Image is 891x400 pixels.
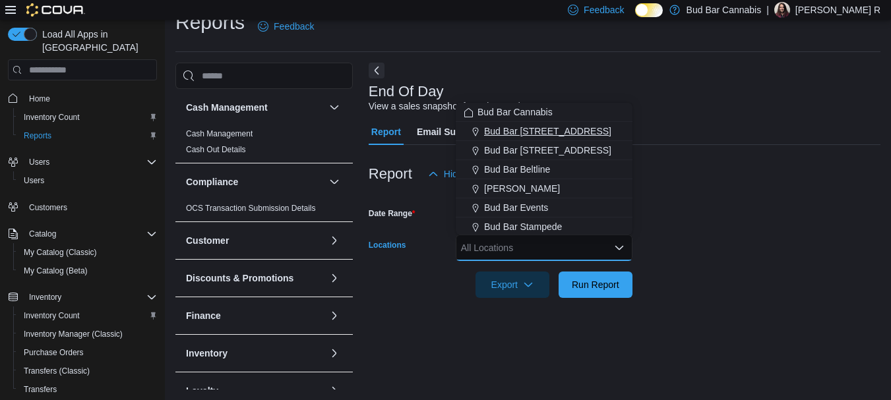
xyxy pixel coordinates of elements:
[29,202,67,213] span: Customers
[774,2,790,18] div: Kellie R
[24,266,88,276] span: My Catalog (Beta)
[186,347,324,360] button: Inventory
[13,362,162,380] button: Transfers (Classic)
[18,308,85,324] a: Inventory Count
[29,292,61,302] span: Inventory
[635,3,663,17] input: Dark Mode
[13,108,162,127] button: Inventory Count
[369,84,444,100] h3: End Of Day
[24,154,55,170] button: Users
[369,166,412,182] h3: Report
[456,217,632,237] button: Bud Bar Stampede
[24,347,84,358] span: Purchase Orders
[18,363,95,379] a: Transfers (Classic)
[18,263,157,279] span: My Catalog (Beta)
[477,105,553,119] span: Bud Bar Cannabis
[18,244,102,260] a: My Catalog (Classic)
[3,153,162,171] button: Users
[484,125,611,138] span: Bud Bar [STREET_ADDRESS]
[24,289,157,305] span: Inventory
[13,380,162,399] button: Transfers
[326,308,342,324] button: Finance
[369,240,406,250] label: Locations
[18,263,93,279] a: My Catalog (Beta)
[3,88,162,107] button: Home
[484,163,550,176] span: Bud Bar Beltline
[326,233,342,248] button: Customer
[24,90,157,106] span: Home
[18,128,57,144] a: Reports
[18,382,157,397] span: Transfers
[18,382,62,397] a: Transfers
[635,17,636,18] span: Dark Mode
[456,198,632,217] button: Bud Bar Events
[3,288,162,306] button: Inventory
[417,119,501,145] span: Email Subscription
[186,204,316,213] a: OCS Transaction Submission Details
[18,173,49,188] a: Users
[18,308,157,324] span: Inventory Count
[484,182,560,195] span: [PERSON_NAME]
[614,243,625,253] button: Close list of options
[423,161,518,187] button: Hide Parameters
[24,247,97,258] span: My Catalog (Classic)
[18,326,157,342] span: Inventory Manager (Classic)
[24,154,157,170] span: Users
[18,128,157,144] span: Reports
[559,271,632,298] button: Run Report
[326,270,342,286] button: Discounts & Promotions
[24,384,57,395] span: Transfers
[18,363,157,379] span: Transfers (Classic)
[274,20,314,33] span: Feedback
[456,122,632,141] button: Bud Bar [STREET_ADDRESS]
[3,198,162,217] button: Customers
[24,112,80,123] span: Inventory Count
[24,91,55,107] a: Home
[186,347,228,360] h3: Inventory
[18,173,157,188] span: Users
[369,208,415,219] label: Date Range
[584,3,624,16] span: Feedback
[18,109,85,125] a: Inventory Count
[484,144,611,157] span: Bud Bar [STREET_ADDRESS]
[456,160,632,179] button: Bud Bar Beltline
[326,174,342,190] button: Compliance
[456,103,632,122] button: Bud Bar Cannabis
[186,129,253,139] span: Cash Management
[24,175,44,186] span: Users
[13,343,162,362] button: Purchase Orders
[24,130,51,141] span: Reports
[326,383,342,399] button: Loyalty
[13,243,162,262] button: My Catalog (Classic)
[186,384,218,397] h3: Loyalty
[476,271,549,298] button: Export
[24,226,157,242] span: Catalog
[24,329,123,339] span: Inventory Manager (Classic)
[18,345,157,360] span: Purchase Orders
[186,234,229,247] h3: Customer
[3,225,162,243] button: Catalog
[444,167,513,181] span: Hide Parameters
[483,271,541,298] span: Export
[18,345,89,360] a: Purchase Orders
[175,200,353,221] div: Compliance
[326,100,342,115] button: Cash Management
[24,310,80,321] span: Inventory Count
[186,203,316,214] span: OCS Transaction Submission Details
[186,234,324,247] button: Customer
[29,94,50,104] span: Home
[26,3,85,16] img: Cova
[24,289,67,305] button: Inventory
[13,306,162,325] button: Inventory Count
[484,201,548,214] span: Bud Bar Events
[24,200,73,215] a: Customers
[326,345,342,361] button: Inventory
[29,229,56,239] span: Catalog
[186,145,246,154] a: Cash Out Details
[687,2,762,18] p: Bud Bar Cannabis
[29,157,49,167] span: Users
[186,101,268,114] h3: Cash Management
[186,175,324,188] button: Compliance
[175,9,245,36] h1: Reports
[369,100,562,113] div: View a sales snapshot for a date or date range.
